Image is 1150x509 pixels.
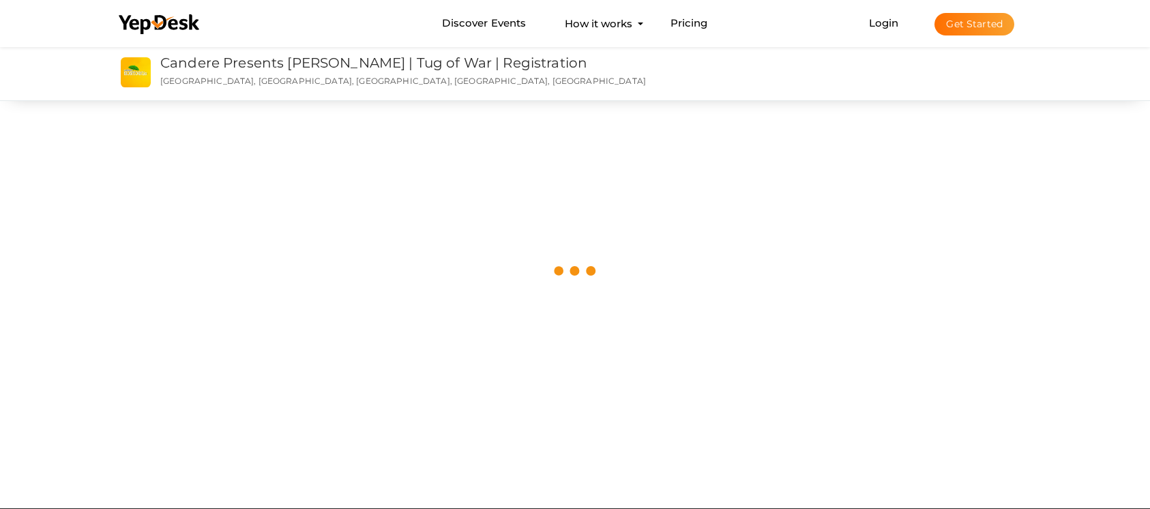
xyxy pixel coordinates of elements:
[442,11,526,36] a: Discover Events
[551,247,599,295] img: loading.svg
[670,11,708,36] a: Pricing
[934,13,1014,35] button: Get Started
[561,11,636,36] button: How it works
[869,16,899,29] a: Login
